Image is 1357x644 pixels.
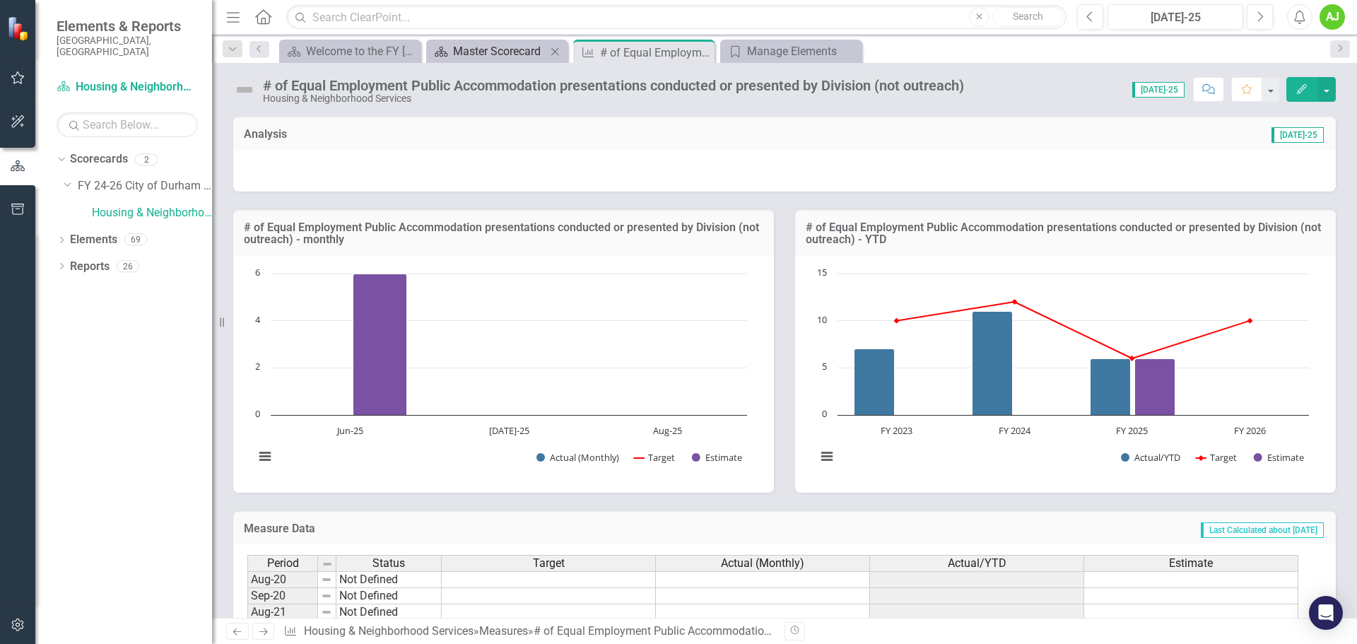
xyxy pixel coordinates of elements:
img: 8DAGhfEEPCf229AAAAAElFTkSuQmCC [321,607,332,618]
h3: # of Equal Employment Public Accommodation presentations conducted or presented by Division (not ... [244,221,763,246]
img: 8DAGhfEEPCf229AAAAAElFTkSuQmCC [321,574,332,585]
a: Master Scorecard [430,42,546,60]
img: 8DAGhfEEPCf229AAAAAElFTkSuQmCC [322,558,333,570]
g: Target, series 2 of 3. Line with 3 data points. [348,271,353,276]
input: Search Below... [57,112,198,137]
div: Welcome to the FY [DATE]-[DATE] Strategic Plan Landing Page! [306,42,417,60]
td: Aug-21 [247,604,318,621]
div: 26 [117,260,139,272]
span: Status [372,557,405,570]
td: Sep-20 [247,588,318,604]
button: Search [992,7,1063,27]
span: Estimate [1169,557,1213,570]
text: FY 2023 [881,424,912,437]
h3: Measure Data [244,522,638,535]
div: Master Scorecard [453,42,546,60]
a: Housing & Neighborhood Services [304,624,474,638]
span: Actual/YTD [948,557,1006,570]
path: FY 2024, 11. Actual/YTD. [973,311,1013,415]
img: Not Defined [233,78,256,101]
div: 69 [124,234,147,246]
button: Show Actual/YTD [1121,451,1180,464]
button: Show Estimate [692,451,742,464]
text: 0 [255,407,260,420]
path: FY 2023, 10. Target. [894,317,900,323]
input: Search ClearPoint... [286,5,1067,30]
h3: # of Equal Employment Public Accommodation presentations conducted or presented by Division (not ... [806,221,1325,246]
img: 8DAGhfEEPCf229AAAAAElFTkSuQmCC [321,590,332,602]
span: Elements & Reports [57,18,198,35]
td: Not Defined [336,588,442,604]
div: # of Equal Employment Public Accommodation presentations conducted or presented by Division (not ... [534,624,1092,638]
text: FY 2025 [1116,424,1148,437]
button: Show Estimate [1254,451,1304,464]
button: Show Target [1196,451,1238,464]
div: » » [283,623,774,640]
button: [DATE]-25 [1108,4,1243,30]
span: Actual (Monthly) [721,557,804,570]
div: # of Equal Employment Public Accommodation presentations conducted or presented by Division (not ... [263,78,964,93]
a: Manage Elements [724,42,858,60]
text: Aug-25 [653,424,682,437]
div: [DATE]-25 [1112,9,1238,26]
h3: Analysis [244,128,725,141]
text: FY 2026 [1234,424,1266,437]
svg: Interactive chart [809,267,1316,479]
path: FY 2025 , 6. Estimate. [1135,358,1175,415]
text: [DATE]-25 [489,424,529,437]
text: 6 [255,266,260,279]
div: Manage Elements [747,42,858,60]
span: Target [533,557,565,570]
text: 15 [817,266,827,279]
button: Show Actual (Monthly) [536,451,618,464]
a: Welcome to the FY [DATE]-[DATE] Strategic Plan Landing Page! [283,42,417,60]
a: Scorecards [70,151,128,168]
td: Aug-20 [247,571,318,588]
div: 2 [135,153,158,165]
span: Search [1013,11,1043,22]
td: Not Defined [336,604,442,621]
span: Period [267,557,299,570]
text: 10 [817,313,827,326]
small: [GEOGRAPHIC_DATA], [GEOGRAPHIC_DATA] [57,35,198,58]
path: FY 2025 , 6. Actual/YTD. [1091,358,1131,415]
path: Jun-25, 6. Estimate. [353,274,407,415]
button: AJ [1320,4,1345,30]
button: View chart menu, Chart [255,447,275,467]
div: Open Intercom Messenger [1309,596,1343,630]
a: Measures [479,624,528,638]
a: FY 24-26 City of Durham Strategic Plan [78,178,212,194]
a: Housing & Neighborhood Services [57,79,198,95]
span: [DATE]-25 [1132,82,1185,98]
div: Housing & Neighborhood Services [263,93,964,104]
text: 0 [822,407,827,420]
text: 4 [255,313,261,326]
path: FY 2026, 10. Target. [1247,317,1253,323]
div: Chart. Highcharts interactive chart. [809,267,1322,479]
a: Reports [70,259,110,275]
a: Housing & Neighborhood Services [92,205,212,221]
text: Jun-25 [336,424,363,437]
div: # of Equal Employment Public Accommodation presentations conducted or presented by Division (not ... [600,44,711,62]
button: View chart menu, Chart [817,447,837,467]
span: Last Calculated about [DATE] [1201,522,1324,538]
img: ClearPoint Strategy [7,16,32,41]
text: FY 2024 [999,424,1031,437]
path: FY 2025 , 6. Target. [1129,356,1135,361]
div: Chart. Highcharts interactive chart. [247,267,760,479]
text: 5 [822,360,827,373]
text: 2 [255,360,260,373]
td: Not Defined [336,571,442,588]
a: Elements [70,232,117,248]
g: Estimate, series 3 of 3. Bar series with 3 bars. [353,274,669,416]
svg: Interactive chart [247,267,754,479]
span: [DATE]-25 [1271,127,1324,143]
path: FY 2024, 12. Target. [1012,299,1018,305]
button: Show Target [634,451,676,464]
path: FY 2023, 7. Actual/YTD. [854,349,895,415]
